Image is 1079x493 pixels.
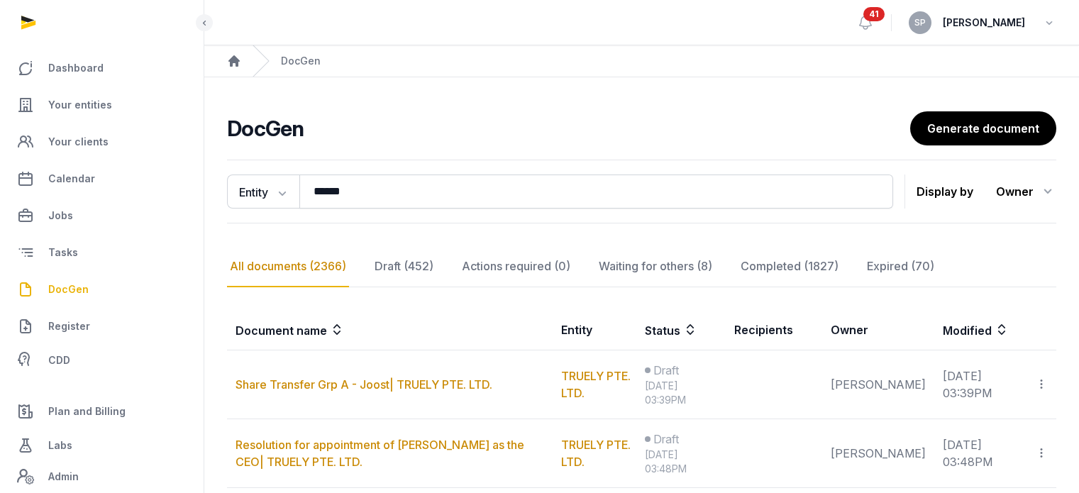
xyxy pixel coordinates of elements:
[934,350,1027,419] td: [DATE] 03:39PM
[917,180,973,203] p: Display by
[459,246,573,287] div: Actions required (0)
[48,96,112,113] span: Your entities
[48,60,104,77] span: Dashboard
[914,18,926,27] span: SP
[934,310,1056,350] th: Modified
[909,11,931,34] button: SP
[11,309,192,343] a: Register
[11,162,192,196] a: Calendar
[653,431,679,448] span: Draft
[943,14,1025,31] span: [PERSON_NAME]
[910,111,1056,145] a: Generate document
[227,175,299,209] button: Entity
[726,310,822,350] th: Recipients
[48,403,126,420] span: Plan and Billing
[236,377,492,392] a: Share Transfer Grp A - Joost| TRUELY PTE. LTD.
[48,170,95,187] span: Calendar
[11,462,192,491] a: Admin
[204,45,1079,77] nav: Breadcrumb
[11,51,192,85] a: Dashboard
[227,246,1056,287] nav: Tabs
[281,54,321,68] div: DocGen
[372,246,436,287] div: Draft (452)
[653,362,679,379] span: Draft
[863,7,885,21] span: 41
[48,244,78,261] span: Tasks
[596,246,715,287] div: Waiting for others (8)
[996,180,1056,203] div: Owner
[822,419,934,488] td: [PERSON_NAME]
[561,438,631,469] a: TRUELY PTE. LTD.
[236,438,524,469] a: Resolution for appointment of [PERSON_NAME] as the CEO| TRUELY PTE. LTD.
[11,428,192,462] a: Labs
[11,346,192,375] a: CDD
[645,448,717,476] div: [DATE] 03:48PM
[11,199,192,233] a: Jobs
[11,272,192,306] a: DocGen
[11,88,192,122] a: Your entities
[645,379,717,407] div: [DATE] 03:39PM
[738,246,841,287] div: Completed (1827)
[48,352,70,369] span: CDD
[11,125,192,159] a: Your clients
[48,133,109,150] span: Your clients
[822,350,934,419] td: [PERSON_NAME]
[934,419,1027,488] td: [DATE] 03:48PM
[11,236,192,270] a: Tasks
[227,246,349,287] div: All documents (2366)
[864,246,937,287] div: Expired (70)
[561,369,631,400] a: TRUELY PTE. LTD.
[48,281,89,298] span: DocGen
[11,394,192,428] a: Plan and Billing
[553,310,636,350] th: Entity
[227,310,553,350] th: Document name
[48,207,73,224] span: Jobs
[227,116,910,141] h2: DocGen
[822,310,934,350] th: Owner
[48,318,90,335] span: Register
[48,468,79,485] span: Admin
[636,310,726,350] th: Status
[48,437,72,454] span: Labs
